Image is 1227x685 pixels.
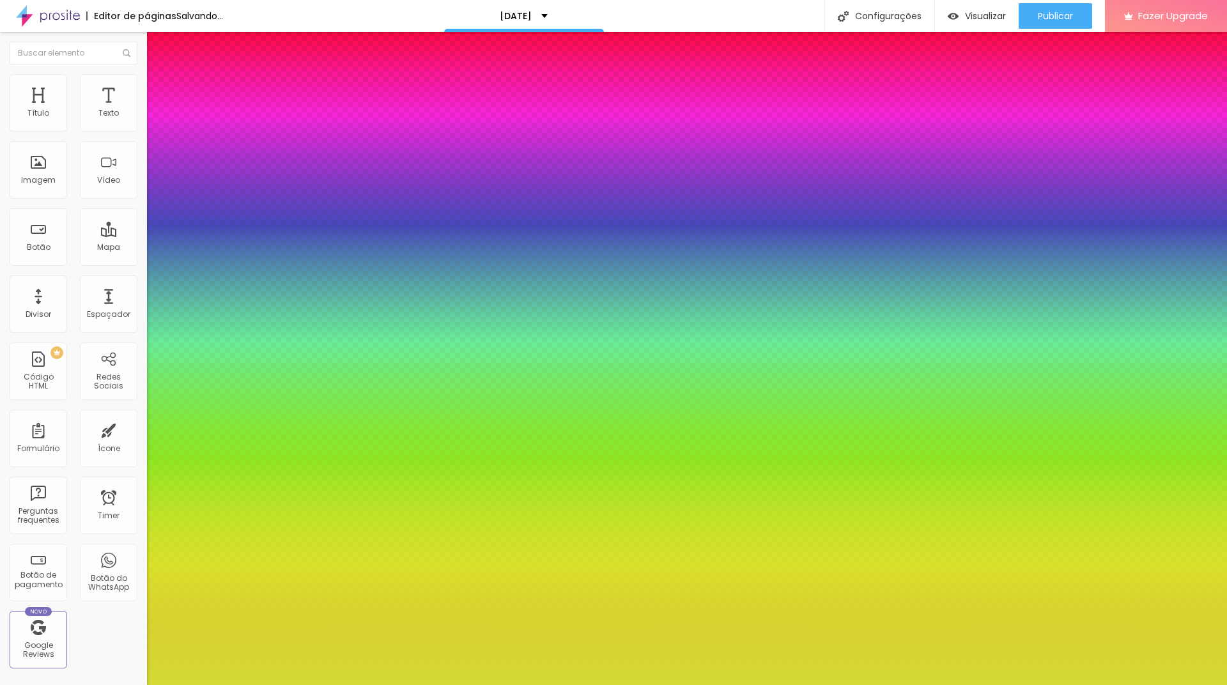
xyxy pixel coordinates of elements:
div: Divisor [26,310,51,319]
div: Título [27,109,49,118]
div: Redes Sociais [83,373,134,391]
div: Salvando... [176,12,223,20]
img: view-1.svg [948,11,959,22]
div: Formulário [17,444,59,453]
div: Mapa [97,243,120,252]
div: Botão do WhatsApp [83,574,134,592]
div: Ícone [98,444,120,453]
img: Icone [123,49,130,57]
input: Buscar elemento [10,42,137,65]
div: Imagem [21,176,56,185]
div: Timer [98,511,120,520]
button: Visualizar [935,3,1019,29]
span: Fazer Upgrade [1138,10,1208,21]
span: Publicar [1038,11,1073,21]
div: Vídeo [97,176,120,185]
div: Google Reviews [13,641,63,659]
div: Código HTML [13,373,63,391]
button: Publicar [1019,3,1092,29]
div: Texto [98,109,119,118]
div: Novo [25,607,52,616]
div: Botão de pagamento [13,571,63,589]
p: [DATE] [500,12,532,20]
div: Editor de páginas [86,12,176,20]
div: Espaçador [87,310,130,319]
div: Botão [27,243,50,252]
div: Perguntas frequentes [13,507,63,525]
span: Visualizar [965,11,1006,21]
img: Icone [838,11,849,22]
